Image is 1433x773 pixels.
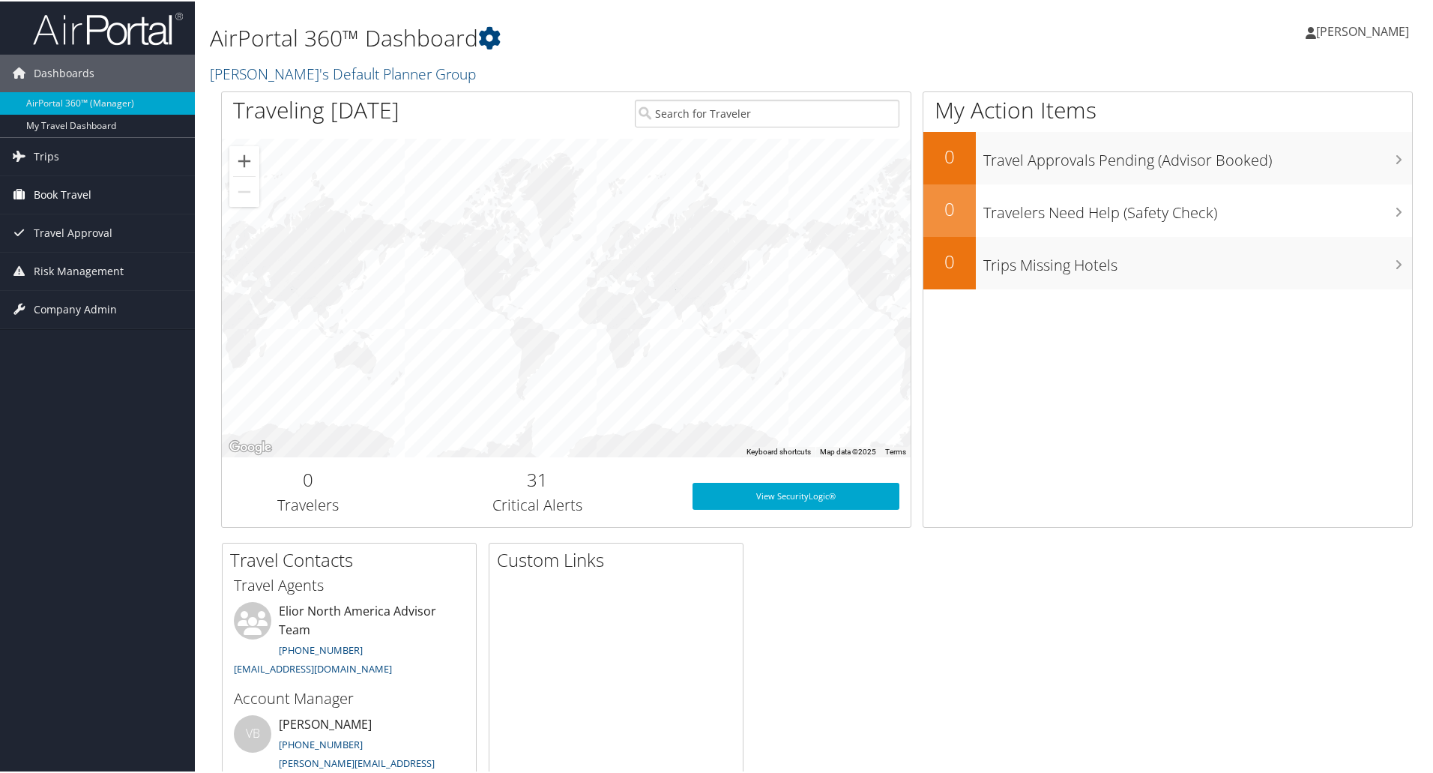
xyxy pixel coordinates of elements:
[635,98,899,126] input: Search for Traveler
[233,466,383,491] h2: 0
[923,142,976,168] h2: 0
[820,446,876,454] span: Map data ©2025
[226,601,472,681] li: Elior North America Advisor Team
[1306,7,1424,52] a: [PERSON_NAME]
[497,546,743,571] h2: Custom Links
[226,436,275,456] img: Google
[233,493,383,514] h3: Travelers
[230,546,476,571] h2: Travel Contacts
[210,21,1019,52] h1: AirPortal 360™ Dashboard
[923,130,1412,183] a: 0Travel Approvals Pending (Advisor Booked)
[34,251,124,289] span: Risk Management
[33,10,183,45] img: airportal-logo.png
[34,136,59,174] span: Trips
[983,193,1412,222] h3: Travelers Need Help (Safety Check)
[229,175,259,205] button: Zoom out
[983,246,1412,274] h3: Trips Missing Hotels
[229,145,259,175] button: Zoom in
[746,445,811,456] button: Keyboard shortcuts
[34,213,112,250] span: Travel Approval
[234,574,465,595] h3: Travel Agents
[234,661,392,674] a: [EMAIL_ADDRESS][DOMAIN_NAME]
[405,493,670,514] h3: Critical Alerts
[923,93,1412,124] h1: My Action Items
[405,466,670,491] h2: 31
[693,481,899,508] a: View SecurityLogic®
[234,714,271,751] div: VB
[34,53,94,91] span: Dashboards
[923,247,976,273] h2: 0
[1316,22,1409,38] span: [PERSON_NAME]
[923,235,1412,288] a: 0Trips Missing Hotels
[233,93,399,124] h1: Traveling [DATE]
[885,446,906,454] a: Terms (opens in new tab)
[279,736,363,750] a: [PHONE_NUMBER]
[210,62,480,82] a: [PERSON_NAME]'s Default Planner Group
[226,436,275,456] a: Open this area in Google Maps (opens a new window)
[34,175,91,212] span: Book Travel
[234,687,465,708] h3: Account Manager
[983,141,1412,169] h3: Travel Approvals Pending (Advisor Booked)
[34,289,117,327] span: Company Admin
[279,642,363,655] a: [PHONE_NUMBER]
[923,183,1412,235] a: 0Travelers Need Help (Safety Check)
[923,195,976,220] h2: 0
